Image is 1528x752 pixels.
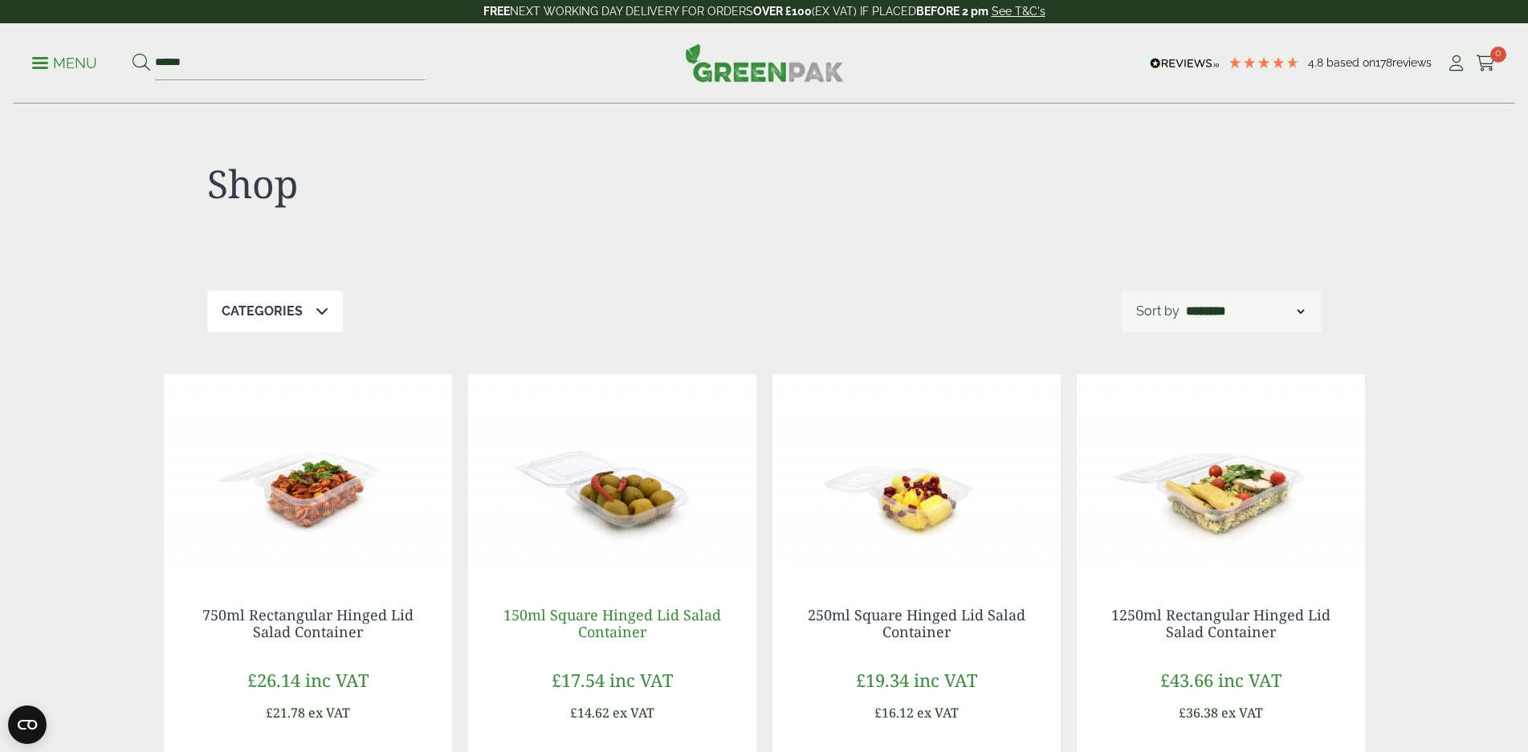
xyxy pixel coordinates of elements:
span: £16.12 [874,704,914,722]
span: ex VAT [917,704,959,722]
span: reviews [1392,56,1432,69]
div: 4.78 Stars [1228,55,1300,70]
a: 0 [1476,51,1496,75]
img: 250ml Square Hinged Salad Container closed v2 [772,374,1061,575]
span: £19.34 [856,668,909,692]
img: 1250ml Rectangle Hinged Salad Container open [1077,374,1365,575]
span: 178 [1375,56,1392,69]
span: £14.62 [570,704,609,722]
strong: OVER £100 [753,5,812,18]
span: Based on [1326,56,1375,69]
span: 0 [1490,47,1506,63]
strong: FREE [483,5,510,18]
img: GreenPak Supplies [685,43,844,82]
a: See T&C's [992,5,1045,18]
span: ex VAT [1221,704,1263,722]
p: Menu [32,54,97,73]
select: Shop order [1183,302,1307,321]
span: £43.66 [1160,668,1213,692]
span: £21.78 [266,704,305,722]
span: inc VAT [305,668,369,692]
i: Cart [1476,55,1496,71]
a: Menu [32,54,97,70]
h1: Shop [207,161,764,207]
span: inc VAT [609,668,673,692]
span: £26.14 [247,668,300,692]
a: 750ml Rectangular Hinged Lid Salad Container [202,605,414,642]
span: ex VAT [613,704,654,722]
img: REVIEWS.io [1150,58,1220,69]
a: 250ml Square Hinged Lid Salad Container [808,605,1025,642]
span: ex VAT [308,704,350,722]
a: 150ml Square Hinged Lid Salad Container [503,605,721,642]
p: Sort by [1136,302,1180,321]
p: Categories [222,302,303,321]
img: 750ml Rectangular Hinged Lid Salad Container [164,374,452,575]
span: £17.54 [552,668,605,692]
a: 1250ml Rectangular Hinged Lid Salad Container [1111,605,1330,642]
img: 150ml Square Hinged Salad Container open [468,374,756,575]
span: inc VAT [914,668,977,692]
strong: BEFORE 2 pm [916,5,988,18]
i: My Account [1446,55,1466,71]
button: Open CMP widget [8,705,47,744]
span: £36.38 [1179,704,1218,722]
span: inc VAT [1218,668,1281,692]
span: 4.8 [1308,56,1326,69]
